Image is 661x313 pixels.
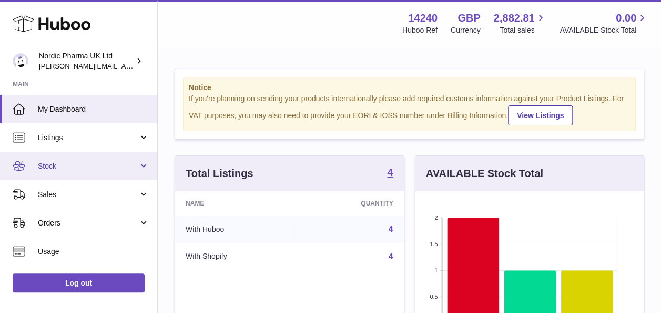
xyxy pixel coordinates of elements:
a: Log out [13,273,145,292]
a: 0.00 AVAILABLE Stock Total [560,11,648,35]
div: Huboo Ref [402,25,438,35]
div: If you're planning on sending your products internationally please add required customs informati... [189,94,630,125]
div: Currency [451,25,481,35]
strong: 14240 [408,11,438,25]
h3: AVAILABLE Stock Total [426,167,543,181]
td: With Shopify [175,243,298,270]
strong: GBP [457,11,480,25]
span: Listings [38,133,138,143]
h3: Total Listings [186,167,253,181]
span: Sales [38,190,138,200]
span: Orders [38,218,138,228]
span: [PERSON_NAME][EMAIL_ADDRESS][DOMAIN_NAME] [39,62,211,70]
span: Usage [38,247,149,257]
th: Name [175,191,298,216]
a: 4 [387,167,393,180]
img: joe.plant@parapharmdev.com [13,53,28,69]
span: Stock [38,161,138,171]
text: 1.5 [430,241,438,247]
text: 1 [434,267,438,273]
span: My Dashboard [38,104,149,114]
a: View Listings [508,105,573,125]
span: Total sales [500,25,546,35]
span: 0.00 [616,11,636,25]
strong: Notice [189,83,630,93]
text: 2 [434,214,438,221]
text: 0.5 [430,294,438,300]
a: 4 [389,252,393,261]
div: Nordic Pharma UK Ltd [39,51,134,71]
th: Quantity [298,191,403,216]
a: 2,882.81 Total sales [494,11,547,35]
strong: 4 [387,167,393,178]
span: 2,882.81 [494,11,535,25]
td: With Huboo [175,216,298,243]
a: 4 [389,224,393,233]
span: AVAILABLE Stock Total [560,25,648,35]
